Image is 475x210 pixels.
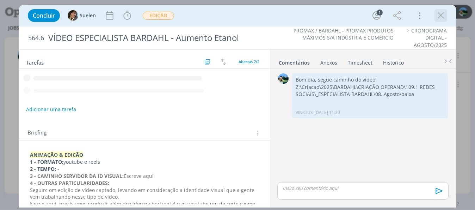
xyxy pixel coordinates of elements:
p: Z:\Criacao\2025\BARDAHL\CRIAÇÃO OPERAND\109.1 REDES SOCIAIS\_ESPECIALISTA BARDAHL\08. Agosto\baixa [296,84,444,98]
div: 1 [377,10,383,16]
strong: 2 - TEMPO: [30,166,56,172]
div: VÍDEO ESPECIALISTA BARDAHL - Aumento Etanol [45,29,270,47]
img: arrow-down-up.svg [221,59,226,65]
a: Comentários [278,56,310,66]
span: - [57,166,59,172]
a: PROMAX / BARDAHL - PROMAX PRODUTOS MÁXIMOS S/A INDÚSTRIA E COMÉRCIO [294,27,394,41]
img: S [68,10,78,21]
span: 564.6 [28,34,44,42]
button: Adicionar uma tarefa [26,103,76,116]
p: Bom dia, segue caminho do vídeo! [296,76,444,83]
button: SSuelen [68,10,96,21]
strong: 1 - FORMATO: [30,158,63,165]
span: [DATE] 11:20 [314,109,340,116]
span: Tarefas [26,58,44,66]
span: Briefing [27,128,47,138]
a: Histórico [383,56,404,66]
span: Escreve aqui [124,173,154,179]
span: Suelen [80,13,96,18]
span: EDIÇÃO [143,12,174,20]
strong: 3 - CAMINHO SERVIDOR DA ID VISUAL: [30,173,124,179]
strong: 4 - OUTRAS PARTICULARIDADES: [30,180,109,186]
button: 1 [371,10,382,21]
div: dialog [19,5,456,208]
button: EDIÇÃO [142,11,174,20]
p: youtube e reels [30,158,259,166]
span: Abertas 2/2 [239,59,259,64]
strong: ANIMAÇÃO & EDICÃO [30,151,83,158]
span: Seguirc om edição de vídeo captado, levando em consideração a identidade visual que a gente vem t... [30,187,256,200]
span: Concluir [33,13,55,18]
a: Timesheet [347,56,373,66]
p: VINICIUS [296,109,313,116]
div: Anexos [320,59,337,66]
a: CRONOGRAMA DIGITAL - AGOSTO/2025 [411,27,447,48]
img: V [278,73,289,84]
button: Concluir [28,9,60,22]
